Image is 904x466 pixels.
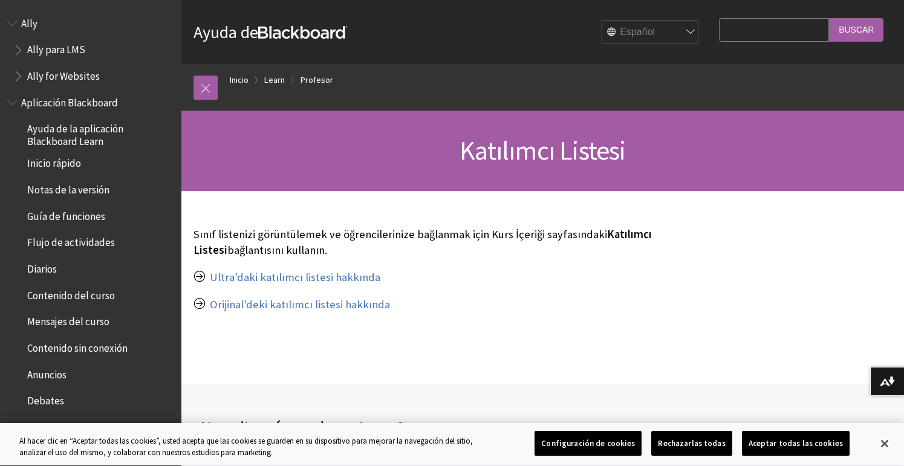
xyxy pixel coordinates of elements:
[27,391,64,407] span: Debates
[230,73,249,88] a: Inicio
[27,206,105,222] span: Guía de funciones
[27,259,57,275] span: Diarios
[258,26,348,39] strong: Blackboard
[742,431,850,456] button: Aceptar todas las cookies
[27,40,85,56] span: Ally para LMS
[27,119,173,147] span: Ayuda de la aplicación Blackboard Learn
[7,13,174,86] nav: Book outline for Anthology Ally Help
[27,417,107,433] span: Fechas de entrega
[460,134,625,167] span: Katılımcı Listesi
[27,312,109,328] span: Mensajes del curso
[27,180,109,196] span: Notas de la versión
[193,415,543,440] h2: ¿Necesita más ayuda con ?
[210,270,380,285] a: Ultra'daki katılımcı listesi hakkında
[27,154,81,170] span: Inicio rápido
[210,297,390,312] a: Orijinal'deki katılımcı listesi hakkında
[21,92,118,109] span: Aplicación Blackboard
[193,21,348,43] a: Ayuda deBlackboard
[264,73,285,88] a: Learn
[27,233,115,249] span: Flujo de actividades
[535,431,642,456] button: Configuración de cookies
[651,431,732,456] button: Rechazarlas todas
[19,435,497,459] div: Al hacer clic en “Aceptar todas las cookies”, usted acepta que las cookies se guarden en su dispo...
[301,73,333,88] a: Profesor
[27,285,115,302] span: Contenido del curso
[193,227,713,258] p: Sınıf listenizi görüntülemek ve öğrencilerinize bağlanmak için Kurs İçeriği sayfasındaki bağlantı...
[602,21,699,45] select: Site Language Selector
[27,364,67,381] span: Anuncios
[27,338,128,354] span: Contenido sin conexión
[27,66,100,82] span: Ally for Websites
[21,13,37,30] span: Ally
[359,416,397,438] span: Learn
[871,430,898,457] button: Cerrar
[829,18,883,42] input: Buscar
